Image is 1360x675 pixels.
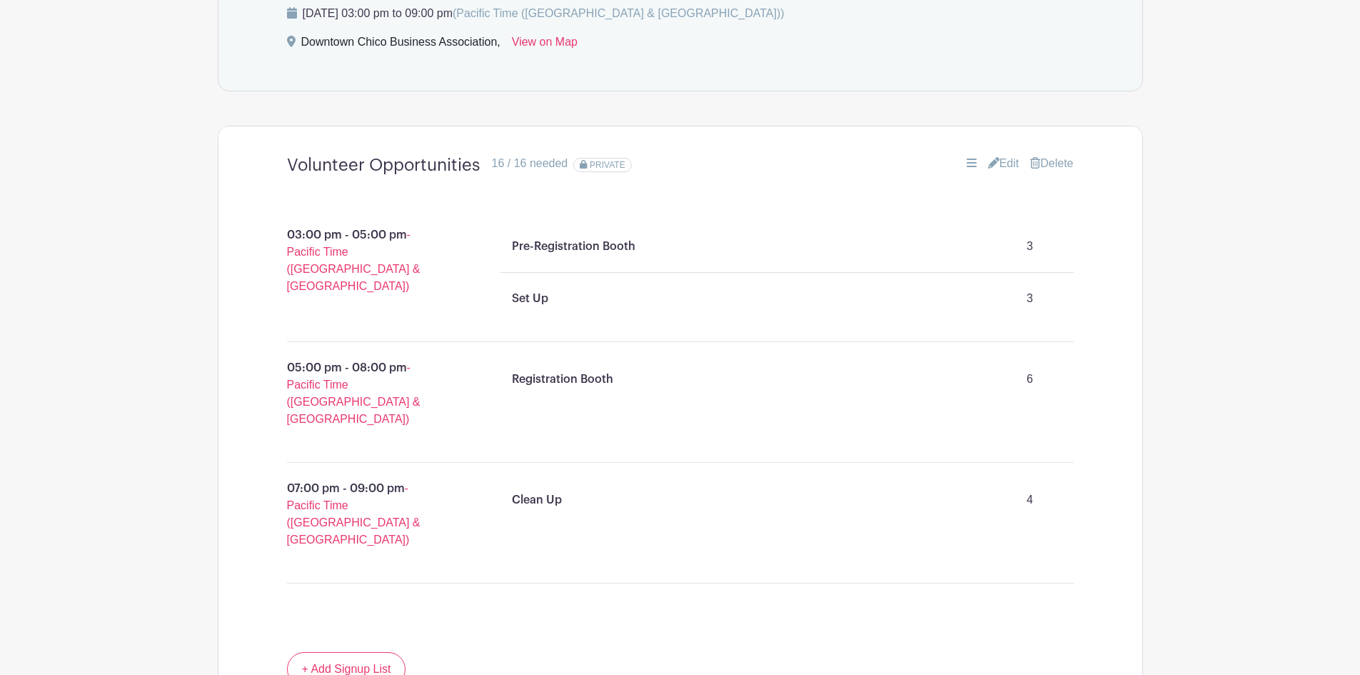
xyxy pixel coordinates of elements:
p: Clean Up [512,491,562,509]
p: 07:00 pm - 09:00 pm [253,474,467,554]
a: Delete [1030,155,1073,172]
p: Pre-Registration Booth [512,238,635,255]
a: Edit [988,155,1019,172]
a: View on Map [512,34,578,56]
span: (Pacific Time ([GEOGRAPHIC_DATA] & [GEOGRAPHIC_DATA])) [453,7,785,19]
p: 03:00 pm - 05:00 pm [253,221,467,301]
p: 6 [998,365,1062,394]
h4: Volunteer Opportunities [287,155,480,176]
p: 4 [998,486,1062,514]
p: 3 [998,284,1062,313]
p: [DATE] 03:00 pm to 09:00 pm [287,5,1074,22]
span: PRIVATE [590,160,625,170]
p: Set Up [512,290,548,307]
p: Registration Booth [512,371,613,388]
p: 05:00 pm - 08:00 pm [253,354,467,434]
p: 3 [998,232,1062,261]
div: Downtown Chico Business Association, [301,34,500,56]
div: 16 / 16 needed [492,155,568,172]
